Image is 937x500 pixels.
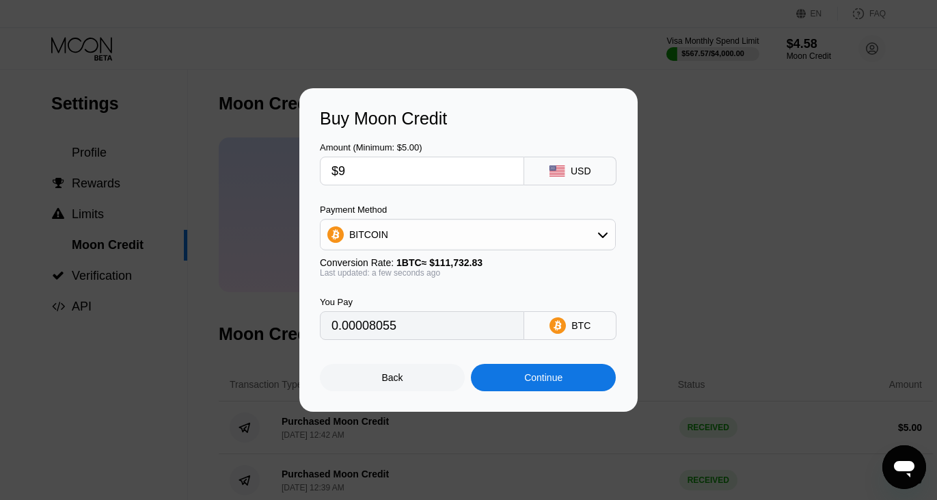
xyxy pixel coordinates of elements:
[320,297,524,307] div: You Pay
[320,142,524,153] div: Amount (Minimum: $5.00)
[382,372,403,383] div: Back
[571,166,591,176] div: USD
[320,109,617,129] div: Buy Moon Credit
[571,320,590,331] div: BTC
[320,257,616,268] div: Conversion Rate:
[349,229,388,240] div: BITCOIN
[396,257,483,268] span: 1 BTC ≈ $111,732.83
[471,364,616,391] div: Continue
[320,268,616,278] div: Last updated: a few seconds ago
[882,445,926,489] iframe: Button to launch messaging window
[524,372,562,383] div: Continue
[320,205,616,215] div: Payment Method
[331,157,513,185] input: $0.00
[320,364,465,391] div: Back
[321,221,615,248] div: BITCOIN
